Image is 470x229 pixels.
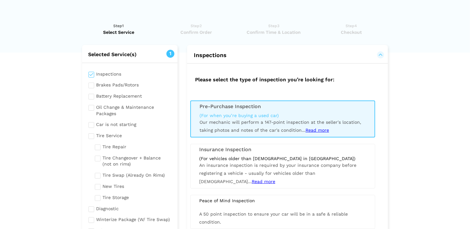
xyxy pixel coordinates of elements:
[305,128,329,133] span: Read more
[315,29,388,35] span: Checkout
[159,23,233,35] a: Step2
[82,29,156,35] span: Select Service
[252,179,275,184] span: Read more
[200,113,366,118] div: (For when you’re buying a used car)
[237,23,311,35] a: Step3
[189,70,386,88] h2: Please select the type of inspection you’re looking for:
[193,51,382,59] button: Inspections
[199,211,348,225] span: A 50 point inspection to ensure your car will be in a safe & reliable condition.
[82,23,156,35] a: Step1
[166,50,174,58] span: 1
[315,23,388,35] a: Step4
[200,120,361,133] span: Our mechanic will perform a 147-point inspection at the seller's location, taking photos and note...
[82,51,178,58] h2: Selected Service(s)
[194,198,371,203] div: Peace of Mind Inspection
[199,156,366,161] div: (For vehicles older than [DEMOGRAPHIC_DATA] in [GEOGRAPHIC_DATA])
[159,29,233,35] span: Confirm Order
[237,29,311,35] span: Confirm Time & Location
[200,104,366,109] h3: Pre-Purchase Inspection
[199,147,366,152] h3: Insurance Inspection
[199,163,356,184] span: An insurance inspection is required by your insurance company before registering a vehicle - usua...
